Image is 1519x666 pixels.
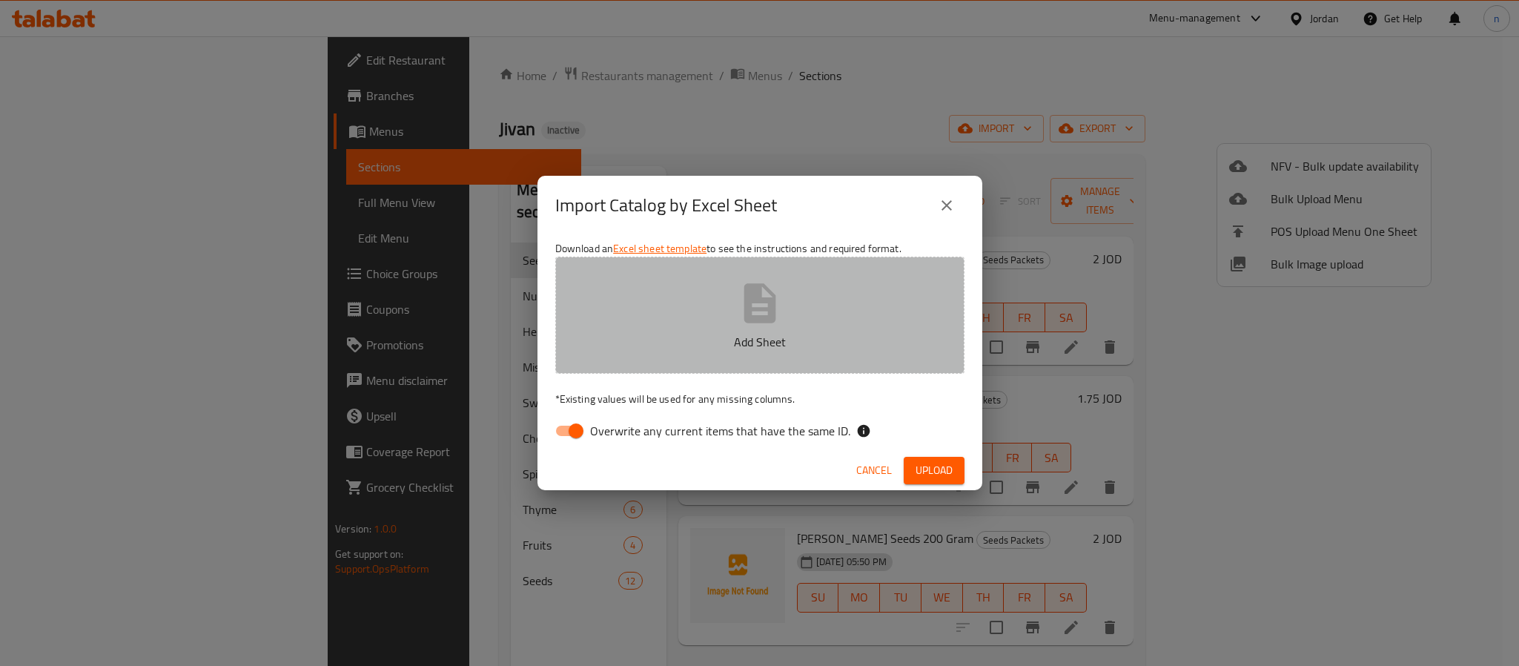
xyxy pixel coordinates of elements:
svg: If the overwrite option isn't selected, then the items that match an existing ID will be ignored ... [856,423,871,438]
p: Existing values will be used for any missing columns. [555,392,964,406]
button: close [929,188,964,223]
span: Cancel [856,461,892,480]
p: Add Sheet [578,333,941,351]
a: Excel sheet template [613,239,706,258]
span: Overwrite any current items that have the same ID. [590,422,850,440]
div: Download an to see the instructions and required format. [537,235,982,450]
button: Upload [904,457,964,484]
button: Add Sheet [555,257,964,374]
button: Cancel [850,457,898,484]
h2: Import Catalog by Excel Sheet [555,194,777,217]
span: Upload [916,461,953,480]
